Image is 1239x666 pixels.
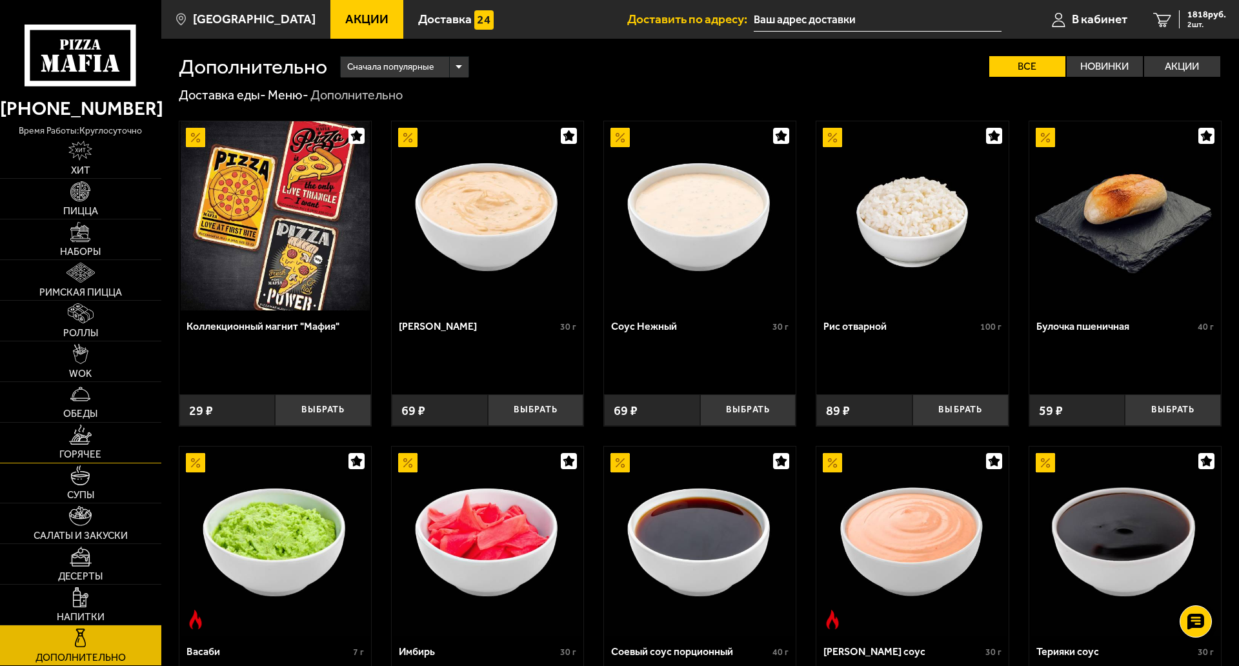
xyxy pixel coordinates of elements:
a: Меню- [268,87,308,103]
span: Акции [345,13,388,25]
div: Терияки соус [1036,645,1194,658]
span: Доставка [418,13,472,25]
span: 69 ₽ [401,404,425,417]
span: 30 г [560,321,576,332]
a: АкционныйСоус Нежный [604,121,796,310]
span: Пицца [63,207,98,216]
a: АкционныйСоевый соус порционный [604,447,796,636]
div: [PERSON_NAME] [399,320,557,332]
div: Булочка пшеничная [1036,320,1194,332]
span: 89 ₽ [826,404,850,417]
button: Выбрать [275,394,371,426]
div: Соевый соус порционный [611,645,769,658]
img: Соус Нежный [605,121,794,310]
img: Васаби [181,447,370,636]
a: АкционныйРис отварной [816,121,1008,310]
button: Выбрать [912,394,1009,426]
a: Доставка еды- [179,87,266,103]
span: 30 г [985,647,1002,658]
span: [GEOGRAPHIC_DATA] [193,13,316,25]
div: Рис отварной [823,320,976,332]
div: Соус Нежный [611,320,769,332]
h1: Дополнительно [179,56,327,77]
a: АкционныйТерияки соус [1029,447,1221,636]
div: Коллекционный магнит "Мафия" [186,320,361,332]
a: АкционныйИмбирь [392,447,583,636]
img: Акционный [610,453,630,472]
span: Римская пицца [39,288,122,298]
label: Акции [1144,56,1220,77]
a: АкционныйСоус Деликатес [392,121,583,310]
span: 100 г [980,321,1002,332]
img: Акционный [398,453,418,472]
span: Дополнительно [35,653,126,663]
div: [PERSON_NAME] соус [823,645,982,658]
span: 40 г [772,647,789,658]
img: Соус Деликатес [393,121,582,310]
img: Терияки соус [1031,447,1220,636]
img: Острое блюдо [186,610,205,629]
button: Выбрать [488,394,584,426]
img: Спайси соус [818,447,1007,636]
a: АкционныйОстрое блюдоВасаби [179,447,371,636]
span: Сначала популярные [347,55,434,79]
label: Все [989,56,1065,77]
span: 30 г [772,321,789,332]
span: Салаты и закуски [34,531,128,541]
img: Акционный [186,453,205,472]
img: Соевый соус порционный [605,447,794,636]
span: Наборы [60,247,101,257]
span: Обеды [63,409,97,419]
span: 30 г [560,647,576,658]
img: Акционный [823,128,842,147]
button: Выбрать [700,394,796,426]
a: АкционныйБулочка пшеничная [1029,121,1221,310]
img: Рис отварной [818,121,1007,310]
div: Имбирь [399,645,557,658]
span: 29 ₽ [189,404,213,417]
span: Десерты [58,572,103,581]
input: Ваш адрес доставки [754,8,1002,32]
span: Роллы [63,328,98,338]
a: АкционныйОстрое блюдоСпайси соус [816,447,1008,636]
img: Акционный [823,453,842,472]
span: 7 г [353,647,364,658]
span: 2 шт. [1187,21,1226,28]
span: Хит [71,166,90,176]
span: Доставить по адресу: [627,13,754,25]
img: Акционный [1036,453,1055,472]
span: Горячее [59,450,101,459]
span: 30 г [1198,647,1214,658]
span: 59 ₽ [1039,404,1063,417]
span: Супы [67,490,94,500]
span: Напитки [57,612,105,622]
a: АкционныйКоллекционный магнит "Мафия" [179,121,371,310]
label: Новинки [1067,56,1143,77]
img: 15daf4d41897b9f0e9f617042186c801.svg [474,10,494,30]
div: Васаби [186,645,350,658]
img: Имбирь [393,447,582,636]
img: Острое блюдо [823,610,842,629]
img: Акционный [1036,128,1055,147]
span: 69 ₽ [614,404,638,417]
span: WOK [69,369,92,379]
img: Булочка пшеничная [1031,121,1220,310]
img: Коллекционный магнит "Мафия" [181,121,370,310]
img: Акционный [610,128,630,147]
img: Акционный [398,128,418,147]
img: Акционный [186,128,205,147]
button: Выбрать [1125,394,1221,426]
span: 40 г [1198,321,1214,332]
span: В кабинет [1072,13,1127,25]
span: 1818 руб. [1187,10,1226,19]
div: Дополнительно [310,86,403,103]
